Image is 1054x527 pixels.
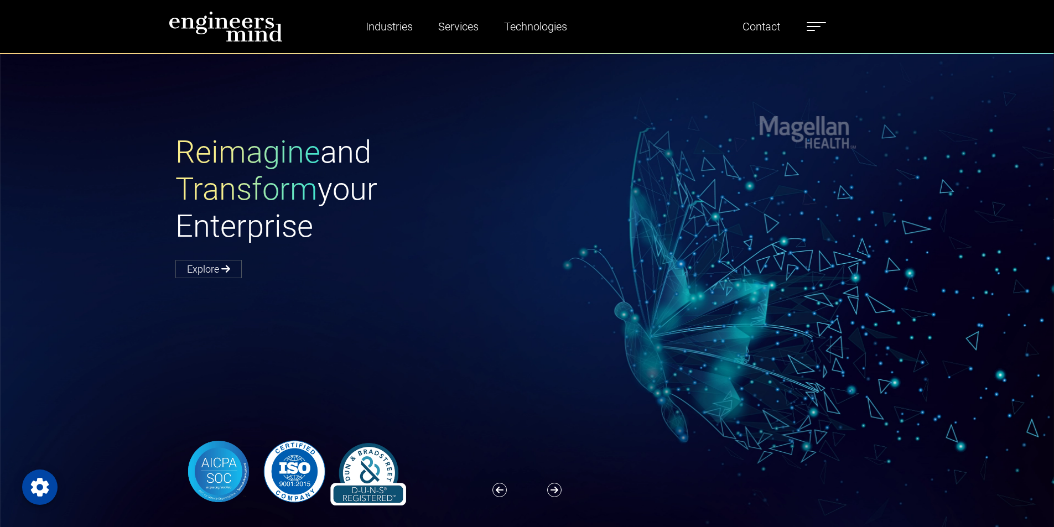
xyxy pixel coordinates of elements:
span: Transform [175,171,318,207]
img: logo [169,11,283,42]
a: Explore [175,260,242,278]
a: Technologies [500,14,572,39]
a: Services [434,14,483,39]
a: Contact [738,14,785,39]
span: Reimagine [175,134,320,170]
a: Industries [361,14,417,39]
h1: and your Enterprise [175,134,527,246]
img: banner-logo [175,437,413,505]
